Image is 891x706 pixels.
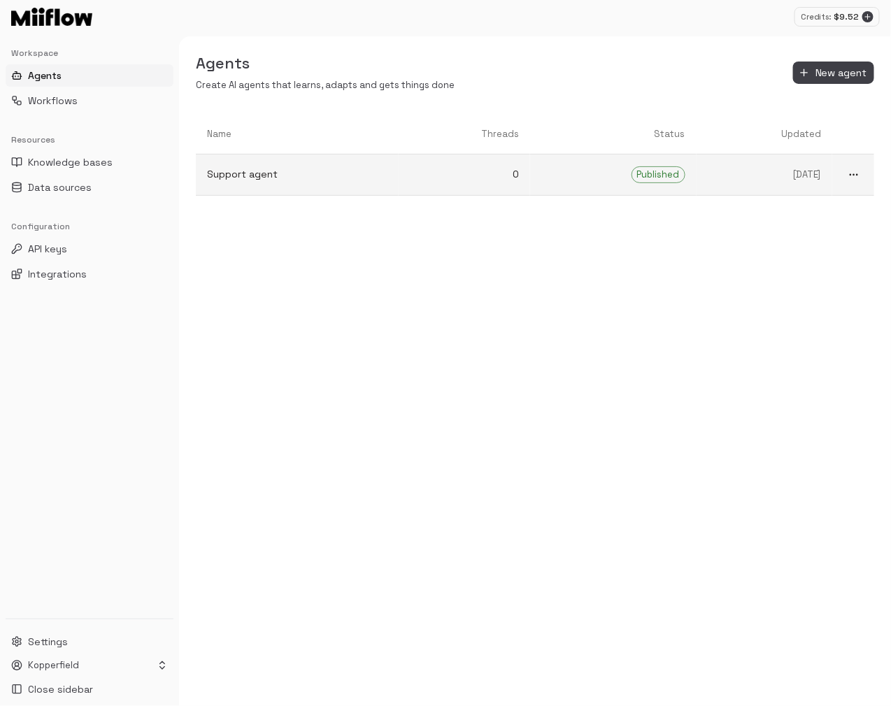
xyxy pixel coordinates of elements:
span: Knowledge bases [28,155,113,169]
span: Integrations [28,267,87,281]
p: Credits: [801,11,832,23]
p: 0 [410,167,519,182]
span: New agent [815,64,867,82]
div: Configuration [6,215,173,238]
button: Add credits [862,11,874,22]
h5: Agents [196,53,455,73]
button: Agents [6,64,173,87]
p: Support agent [207,167,387,182]
button: Close sidebar [6,678,173,700]
button: Integrations [6,263,173,285]
p: $ 9.52 [834,10,860,23]
button: Settings [6,631,173,653]
span: Data sources [28,180,92,194]
th: Updated [697,115,832,154]
button: Data sources [6,176,173,199]
button: API keys [6,238,173,260]
button: more [845,166,863,184]
p: [DATE] [708,168,821,182]
th: Name [196,115,399,154]
button: Kopperfield [6,656,173,675]
img: Logo [11,8,92,26]
div: Resources [6,129,173,151]
button: Workflows [6,89,173,112]
span: Workflows [28,94,78,108]
div: Workspace [6,42,173,64]
a: more [832,154,874,195]
a: Support agent [196,156,399,193]
th: Threads [399,115,530,154]
span: Settings [28,635,68,649]
a: 0 [399,156,530,193]
span: Agents [28,69,62,82]
span: API keys [28,242,67,256]
th: Status [530,115,697,154]
button: New agent [793,62,874,85]
button: Knowledge bases [6,151,173,173]
a: [DATE] [697,157,832,193]
p: Kopperfield [28,659,79,672]
span: Published [632,168,685,182]
span: Close sidebar [28,682,93,696]
button: Toggle Sidebar [173,36,185,706]
p: Create AI agents that learns, adapts and gets things done [196,79,455,92]
a: Published [530,155,697,194]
